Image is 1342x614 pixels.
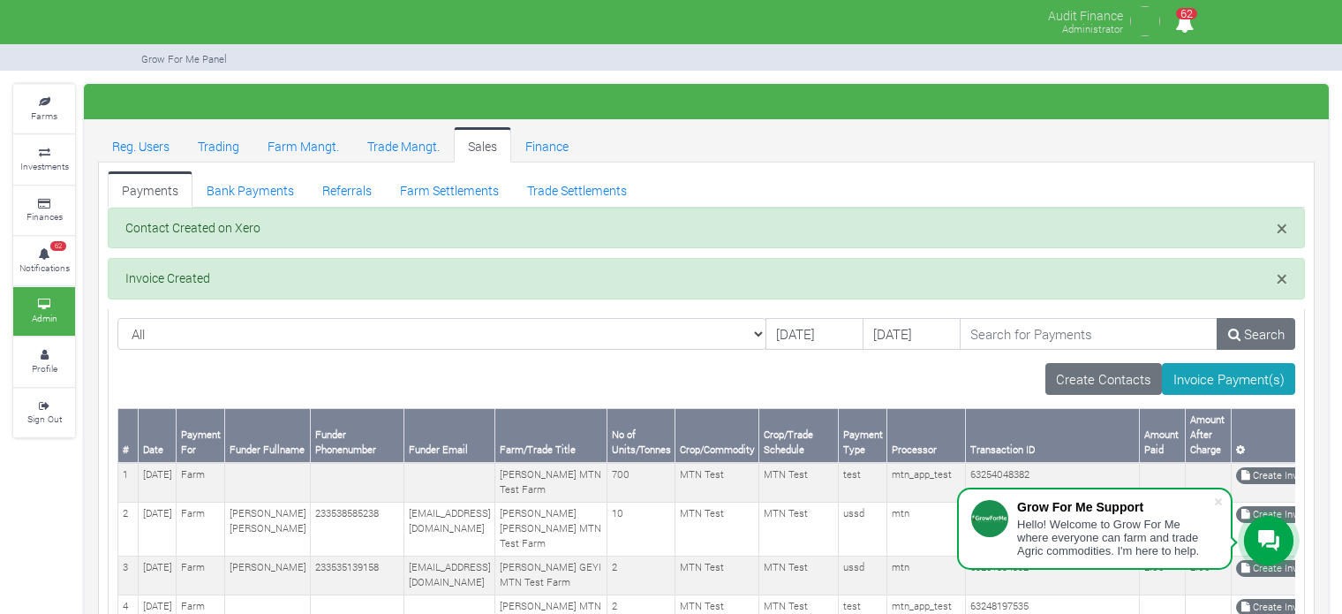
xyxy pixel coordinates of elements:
[513,171,641,207] a: Trade Settlements
[675,502,759,556] td: MTN Test
[32,312,57,324] small: Admin
[607,463,675,502] td: 700
[839,463,887,502] td: test
[863,318,961,350] input: DD/MM/YYYY
[1186,556,1232,595] td: 2.00
[386,171,513,207] a: Farm Settlements
[311,502,404,556] td: 233538585238
[759,502,839,556] td: MTN Test
[675,556,759,595] td: MTN Test
[13,135,75,184] a: Investments
[887,408,966,462] th: Processor
[1045,363,1163,395] a: Create Contacts
[1167,17,1202,34] a: 62
[675,408,759,462] th: Crop/Commodity
[839,408,887,462] th: Payment Type
[511,127,583,163] a: Finance
[404,556,495,595] td: [EMAIL_ADDRESS][DOMAIN_NAME]
[759,556,839,595] td: MTN Test
[839,502,887,556] td: ussd
[1140,408,1186,462] th: Amount Paid
[759,408,839,462] th: Crop/Trade Schedule
[839,556,887,595] td: ussd
[31,110,57,122] small: Farms
[966,408,1140,462] th: Transaction ID
[13,85,75,133] a: Farms
[253,127,353,163] a: Farm Mangt.
[13,337,75,386] a: Profile
[118,408,139,462] th: #
[311,408,404,462] th: Funder Phonenumber
[141,52,227,65] small: Grow For Me Panel
[765,318,863,350] input: DD/MM/YYYY
[19,262,70,274] small: Notifications
[1062,22,1123,35] small: Administrator
[887,502,966,556] td: mtn
[98,127,184,163] a: Reg. Users
[607,556,675,595] td: 2
[177,556,225,595] td: Farm
[1017,500,1213,514] div: Grow For Me Support
[404,502,495,556] td: [EMAIL_ADDRESS][DOMAIN_NAME]
[13,186,75,235] a: Finances
[1277,269,1287,289] button: Close
[311,556,404,595] td: 233535139158
[1217,318,1295,350] a: Search
[192,171,308,207] a: Bank Payments
[1140,556,1186,595] td: 2.00
[607,408,675,462] th: No of Units/Tonnes
[108,258,1305,299] div: Invoice Created
[960,318,1218,350] input: Search for Payments
[1236,506,1322,523] a: Create Invoice
[607,502,675,556] td: 10
[139,502,177,556] td: [DATE]
[26,210,63,223] small: Finances
[1277,218,1287,239] button: Close
[1127,4,1163,39] img: growforme image
[20,160,69,172] small: Investments
[1167,4,1202,43] i: Notifications
[1277,215,1287,241] span: ×
[454,127,511,163] a: Sales
[1236,467,1322,484] a: Create Invoice
[27,413,62,425] small: Sign Out
[118,502,139,556] td: 2
[108,208,1305,249] div: Contact Created on Xero
[13,237,75,285] a: 62 Notifications
[50,241,66,252] span: 62
[32,362,57,375] small: Profile
[759,463,839,502] td: MTN Test
[308,171,386,207] a: Referrals
[118,556,139,595] td: 3
[495,463,607,502] td: [PERSON_NAME] MTN Test Farm
[1162,363,1295,395] a: Invoice Payment(s)
[177,463,225,502] td: Farm
[404,408,495,462] th: Funder Email
[495,502,607,556] td: [PERSON_NAME] [PERSON_NAME] MTN Test Farm
[887,463,966,502] td: mtn_app_test
[1236,560,1322,577] a: Create Invoice
[1048,4,1123,25] p: Audit Finance
[139,556,177,595] td: [DATE]
[1176,8,1197,19] span: 62
[139,463,177,502] td: [DATE]
[353,127,454,163] a: Trade Mangt.
[1277,265,1287,292] span: ×
[184,127,253,163] a: Trading
[108,171,192,207] a: Payments
[225,502,311,556] td: [PERSON_NAME] [PERSON_NAME]
[1017,518,1213,557] div: Hello! Welcome to Grow For Me where everyone can farm and trade Agric commodities. I'm here to help.
[675,463,759,502] td: MTN Test
[177,408,225,462] th: Payment For
[13,389,75,437] a: Sign Out
[887,556,966,595] td: mtn
[1186,408,1232,462] th: Amount After Charge
[495,556,607,595] td: [PERSON_NAME] GEYI MTN Test Farm
[225,556,311,595] td: [PERSON_NAME]
[118,463,139,502] td: 1
[495,408,607,462] th: Farm/Trade Title
[966,463,1140,502] td: 63254048382
[139,408,177,462] th: Date
[966,556,1140,595] td: 63251334392
[13,287,75,336] a: Admin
